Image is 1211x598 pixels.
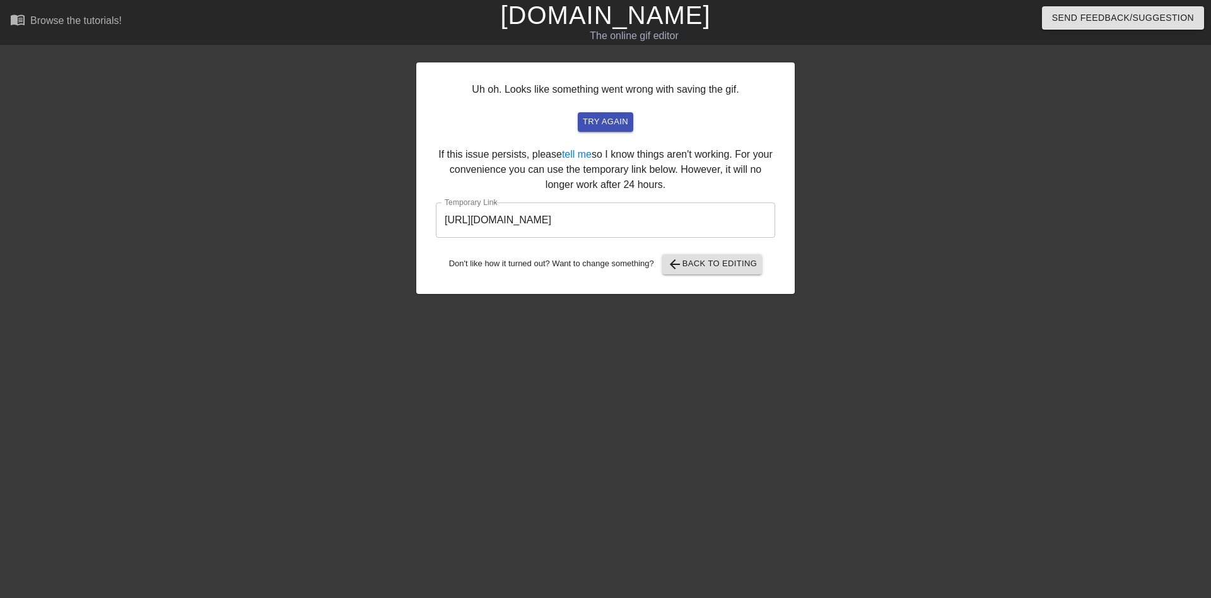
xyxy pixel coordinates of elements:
span: try again [583,115,628,129]
a: [DOMAIN_NAME] [500,1,710,29]
a: Browse the tutorials! [10,12,122,32]
span: arrow_back [667,257,682,272]
div: Browse the tutorials! [30,15,122,26]
div: Uh oh. Looks like something went wrong with saving the gif. If this issue persists, please so I k... [416,62,795,294]
input: bare [436,202,775,238]
span: Send Feedback/Suggestion [1052,10,1194,26]
button: Send Feedback/Suggestion [1042,6,1204,30]
div: The online gif editor [410,28,858,44]
a: tell me [562,149,592,160]
button: Back to Editing [662,254,763,274]
button: try again [578,112,633,132]
span: menu_book [10,12,25,27]
span: Back to Editing [667,257,758,272]
div: Don't like how it turned out? Want to change something? [436,254,775,274]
